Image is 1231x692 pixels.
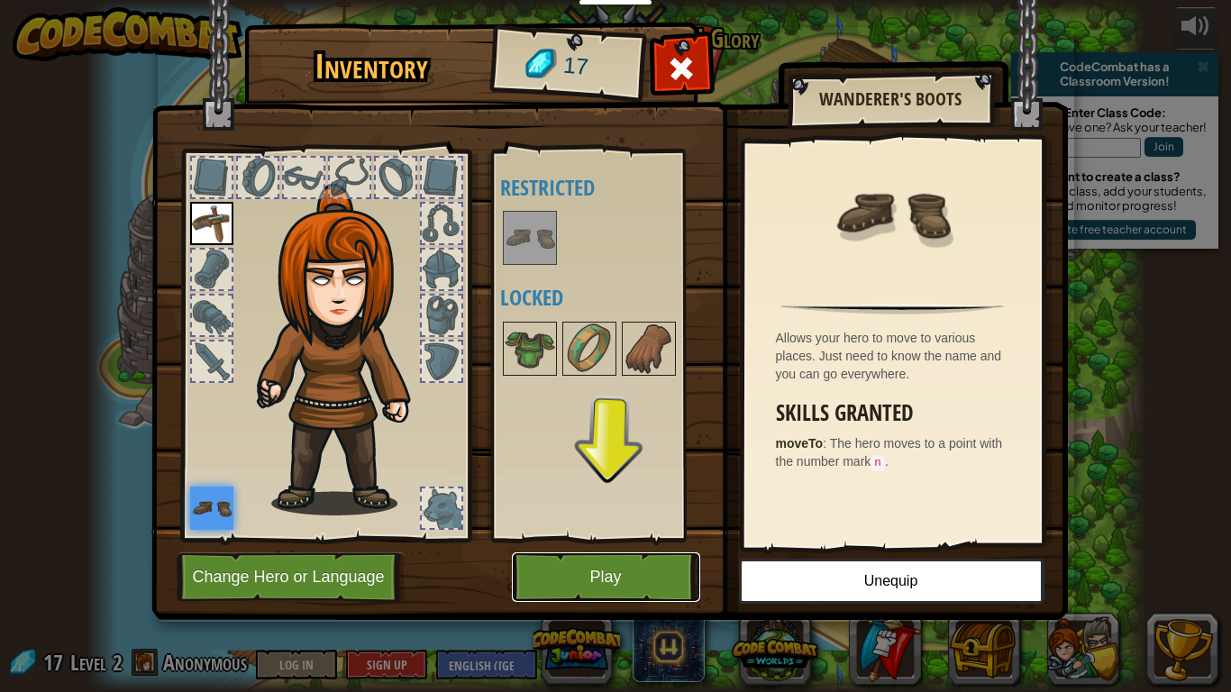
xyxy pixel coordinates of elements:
span: : [823,436,830,451]
h4: Locked [500,286,713,309]
h2: Wanderer's Boots [806,89,975,109]
img: portrait.png [505,213,555,263]
div: Allows your hero to move to various places. Just need to know the name and you can go everywhere. [776,329,1018,383]
span: The hero moves to a point with the number mark . [776,436,1003,469]
button: Change Hero or Language [177,552,406,602]
img: portrait.png [505,323,555,374]
h3: Skills Granted [776,401,1018,425]
strong: moveTo [776,436,824,451]
span: 17 [561,50,589,84]
img: portrait.png [624,323,674,374]
button: Unequip [739,559,1044,604]
button: Play [512,552,700,602]
img: portrait.png [190,487,233,530]
h1: Inventory [257,48,487,86]
img: portrait.png [190,202,233,245]
img: hr.png [780,304,1003,314]
h4: Restricted [500,176,713,199]
img: hair_f2.png [249,184,442,515]
img: portrait.png [834,155,951,272]
img: portrait.png [564,323,615,374]
code: n [871,455,885,471]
